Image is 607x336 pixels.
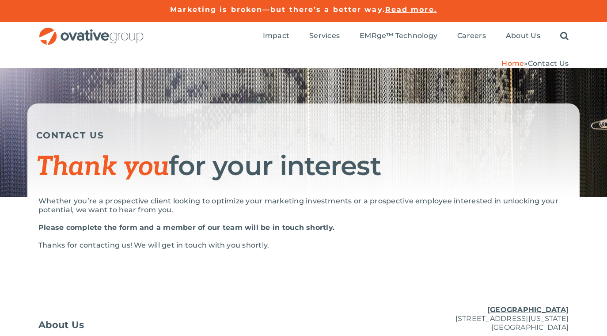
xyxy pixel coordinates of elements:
a: Search [560,31,569,41]
a: Services [309,31,340,41]
h1: for your interest [36,152,571,181]
span: Thank you [36,151,169,183]
a: Read more. [385,5,437,14]
strong: Please complete the form and a member of our team will be in touch shortly. [38,223,334,232]
a: Careers [457,31,486,41]
a: About Us [38,321,215,329]
a: Home [501,59,524,68]
h5: CONTACT US [36,130,571,141]
span: EMRge™ Technology [360,31,437,40]
span: Careers [457,31,486,40]
a: About Us [506,31,540,41]
a: Marketing is broken—but there’s a better way. [170,5,385,14]
a: OG_Full_horizontal_RGB [38,27,144,35]
span: About Us [38,321,84,329]
span: Services [309,31,340,40]
p: [STREET_ADDRESS][US_STATE] [GEOGRAPHIC_DATA] [392,305,569,332]
p: Whether you’re a prospective client looking to optimize your marketing investments or a prospecti... [38,197,569,214]
a: EMRge™ Technology [360,31,437,41]
span: Contact Us [528,59,569,68]
span: About Us [506,31,540,40]
u: [GEOGRAPHIC_DATA] [487,305,569,314]
span: » [501,59,569,68]
div: Thanks for contacting us! We will get in touch with you shortly. [38,241,569,250]
span: Impact [263,31,289,40]
nav: Menu [263,22,569,50]
a: Impact [263,31,289,41]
